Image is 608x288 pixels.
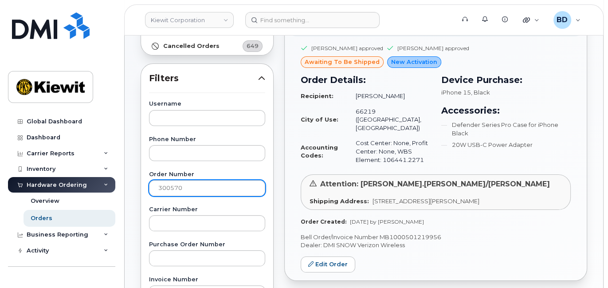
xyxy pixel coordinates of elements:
[145,12,234,28] a: Kiewit Corporation
[149,72,258,85] span: Filters
[320,180,550,188] span: Attention: [PERSON_NAME].[PERSON_NAME]/[PERSON_NAME]
[301,241,571,249] p: Dealer: DMI SNOW Verizon Wireless
[301,256,355,273] a: Edit Order
[245,12,380,28] input: Find something...
[391,58,437,66] span: New Activation
[471,89,490,96] span: , Black
[441,104,571,117] h3: Accessories:
[373,197,479,205] span: [STREET_ADDRESS][PERSON_NAME]
[149,207,265,213] label: Carrier Number
[397,44,469,52] div: [PERSON_NAME] approved
[301,73,431,87] h3: Order Details:
[310,197,369,205] strong: Shipping Address:
[149,277,265,283] label: Invoice Number
[149,137,265,142] label: Phone Number
[301,233,571,241] p: Bell Order/Invoice Number MB1000501219956
[441,141,571,149] li: 20W USB-C Power Adapter
[350,218,424,225] span: [DATE] by [PERSON_NAME]
[149,242,265,248] label: Purchase Order Number
[547,11,587,29] div: Barbara Dye
[557,15,568,25] span: BD
[348,135,431,167] td: Cost Center: None, Profit Center: None, WBS Element: 106441.2271
[517,11,545,29] div: Quicklinks
[305,58,380,66] span: awaiting to be shipped
[441,73,571,87] h3: Device Purchase:
[301,92,333,99] strong: Recipient:
[301,116,338,123] strong: City of Use:
[301,144,338,159] strong: Accounting Codes:
[301,218,346,225] strong: Order Created:
[141,37,273,55] a: Cancelled Orders649
[348,104,431,136] td: 66219 ([GEOGRAPHIC_DATA], [GEOGRAPHIC_DATA])
[441,89,471,96] span: iPhone 15
[348,88,431,104] td: [PERSON_NAME]
[149,101,265,107] label: Username
[149,172,265,178] label: Order Number
[311,44,383,52] div: [PERSON_NAME] approved
[163,43,220,50] strong: Cancelled Orders
[441,121,571,137] li: Defender Series Pro Case for iPhone Black
[569,249,601,281] iframe: Messenger Launcher
[247,42,259,50] span: 649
